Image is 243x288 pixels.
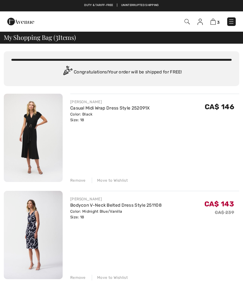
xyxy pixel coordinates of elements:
[70,99,150,105] div: [PERSON_NAME]
[7,19,34,24] a: 1ère Avenue
[210,18,220,25] a: 3
[70,196,162,202] div: [PERSON_NAME]
[4,191,63,279] img: Bodycon V-Neck Belted Dress Style 251108
[228,18,234,25] img: Menu
[70,178,86,183] div: Remove
[11,66,232,78] div: Congratulations! Your order will be shipped for FREE!
[197,19,203,25] img: My Info
[215,210,234,215] s: CA$ 239
[204,200,234,208] span: CA$ 143
[61,66,74,78] img: Congratulation2.svg
[4,94,63,182] img: Casual Midi Wrap Dress Style 252091X
[217,20,220,25] span: 3
[184,19,190,24] img: Search
[55,33,58,41] span: 3
[70,209,162,220] div: Color: Midnight Blue/Vanilla Size: 18
[7,15,34,28] img: 1ère Avenue
[70,275,86,280] div: Remove
[92,275,128,280] div: Move to Wishlist
[70,203,162,208] a: Bodycon V-Neck Belted Dress Style 251108
[92,178,128,183] div: Move to Wishlist
[210,19,216,25] img: Shopping Bag
[4,34,76,41] span: My Shopping Bag ( Items)
[70,105,150,111] a: Casual Midi Wrap Dress Style 252091X
[205,103,234,111] span: CA$ 146
[70,111,150,123] div: Color: Black Size: 18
